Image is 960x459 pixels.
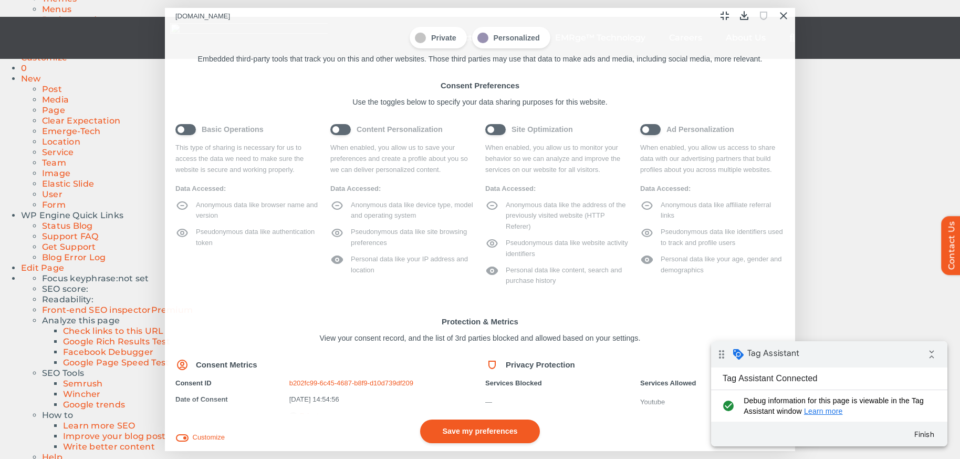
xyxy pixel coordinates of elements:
div: [DOMAIN_NAME] [175,9,230,23]
button: Expand Toggle [717,8,733,24]
a: Form [42,200,66,210]
span: 0 [21,63,27,73]
div: SEO score: [42,284,960,294]
label: Private [410,27,466,49]
span: Anonymous data like affiliate referral links [661,200,785,222]
span: New [21,74,41,84]
a: Improve your blog post [63,431,165,441]
span: Pseudonymous data like site browsing preferences [351,227,475,249]
i: check_circle [8,54,26,75]
span: Services Blocked [485,379,542,387]
a: Edit Page [21,263,64,273]
span: Date of Consent [175,395,228,403]
a: Write better content [63,442,155,452]
a: Elastic Slide [42,179,94,189]
div: WP Engine Quick Links [21,210,960,221]
div: When enabled, you allow us to monitor your behavior so we can analyze and improve the services on... [485,142,630,175]
a: Check links to this URL [63,326,164,336]
a: Menus [42,4,71,14]
div: Data Accessed: [175,183,320,195]
label: Personalized [472,27,550,49]
i: Collapse debug badge [210,3,231,24]
div: Data Accessed: [485,183,630,195]
a: Image [42,168,70,178]
span: Consent Preferences [441,81,519,90]
button: Finish [194,84,232,103]
div: How to [42,410,960,421]
a: Status Blog [42,221,93,231]
a: Learn more SEO [63,421,135,431]
div: When enabled, you allow us to save your preferences and create a profile about you so we can deli... [330,142,475,175]
span: Anonymous data like device type, model and operating system [351,200,475,222]
span: Pseudonymous data like website activity identifiers [506,238,630,260]
div: SEO Tools [42,368,960,379]
a: Media [42,95,69,105]
a: Google trends [63,400,125,410]
div: This type of sharing is necessary for us to access the data we need to make sure the website is s... [175,142,320,175]
a: Service [42,147,74,157]
button: Customize [175,432,225,443]
a: Front-end SEO inspector [42,305,193,315]
span: Pseudonymous data like identifiers used to track and profile users [661,227,785,249]
a: Google Page Speed Test [63,358,169,368]
a: Emerge-Tech [42,126,101,136]
a: Background [42,15,97,25]
div: Use the toggles below to specify your data sharing purposes for this website. [175,97,785,108]
span: Premium [151,305,193,315]
a: Page [42,105,65,115]
span: b202fc99-6c45-4687-b8f9-d10d739df209 [289,379,413,387]
div: Readability: [42,294,960,305]
span: Anonymous data like browser name and version [196,200,320,222]
a: Support FAQ [42,231,99,241]
a: User [42,189,62,199]
span: Anonymous data like the address of the previously visited website (HTTP Referer) [506,200,630,232]
span: Consent ID [175,379,212,387]
a: Location [42,137,80,147]
a: Post [42,84,62,94]
div: Analyze this page [42,315,960,326]
a: Wincher [63,389,101,399]
a: Semrush [63,379,103,389]
a: Blog Error Log [42,252,106,262]
span: Personal data like content, search and purchase history [506,265,630,287]
span: Privacy Protection [506,360,575,369]
span: not set [118,273,149,283]
p: Embedded third-party tools that track you on this and other websites. Those third parties may use... [175,54,785,65]
button: Save my preferences [420,420,539,443]
div: Data Accessed: [640,183,785,195]
span: Consent Metrics [196,360,257,369]
a: Learn more [93,66,132,74]
span: Services Allowed [640,379,696,387]
span: Data Access Level [175,414,235,422]
span: Criteo [640,413,659,424]
button: Protection Status: Off [755,8,771,24]
span: Tag Assistant [36,7,88,17]
span: Private [289,411,475,422]
span: Pseudonymous data like authentication token [196,227,320,249]
a: Facebook Debugger [63,347,153,357]
span: Youtube [640,397,665,408]
a: Get Support [42,242,96,252]
span: Debug information for this page is viewable in the Tag Assistant window [33,54,219,75]
a: Google Rich Results Test [63,336,170,346]
a: Team [42,158,66,168]
button: Download Consent [736,8,753,24]
span: Protection & Metrics [442,317,518,326]
div: Focus keyphrase: [42,273,960,284]
div: View your consent record, and the list of 3rd parties blocked and allowed based on your settings. [175,333,785,344]
span: Personal data like your age, gender and demographics [661,254,785,276]
span: Personal data like your IP address and location [351,254,475,276]
div: When enabled, you allow us access to share data with our advertising partners that build profiles... [640,142,785,175]
span: — [485,397,492,408]
div: Data Accessed: [330,183,475,195]
button: Close Cookie Compliance [775,8,791,24]
ul: New [21,84,960,210]
span: [DATE] 14:54:56 [289,395,339,403]
a: Clear Expectation [42,116,120,126]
